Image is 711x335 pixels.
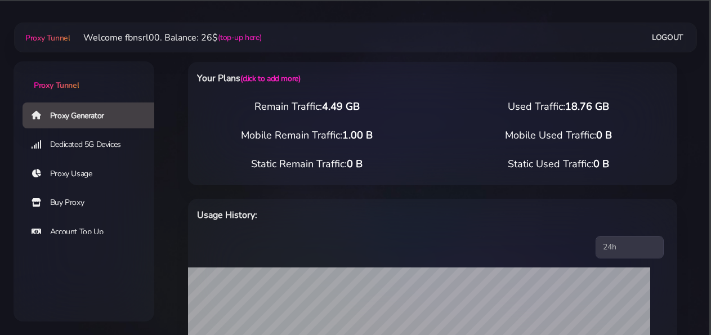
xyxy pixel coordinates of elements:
span: 0 B [593,157,609,171]
iframe: Webchat Widget [656,280,697,321]
span: 18.76 GB [565,100,609,113]
span: 0 B [596,128,612,142]
div: Remain Traffic: [181,99,433,114]
div: Mobile Used Traffic: [433,128,685,143]
a: Proxy Tunnel [14,61,154,91]
div: Used Traffic: [433,99,685,114]
a: Proxy Tunnel [23,29,70,47]
span: 0 B [347,157,363,171]
div: Static Remain Traffic: [181,157,433,172]
a: (top-up here) [218,32,261,43]
a: Logout [652,27,683,48]
span: 4.49 GB [322,100,360,113]
li: Welcome fbnsrl00. Balance: 26$ [70,31,261,44]
span: Proxy Tunnel [25,33,70,43]
span: 1.00 B [342,128,373,142]
a: Account Top Up [23,219,163,245]
h6: Your Plans [197,71,466,86]
div: Mobile Remain Traffic: [181,128,433,143]
h6: Usage History: [197,208,466,222]
a: Dedicated 5G Devices [23,132,163,158]
a: (click to add more) [240,73,300,84]
a: Proxy Usage [23,161,163,187]
div: Static Used Traffic: [433,157,685,172]
a: Proxy Generator [23,102,163,128]
span: Proxy Tunnel [34,80,79,91]
a: Buy Proxy [23,190,163,216]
